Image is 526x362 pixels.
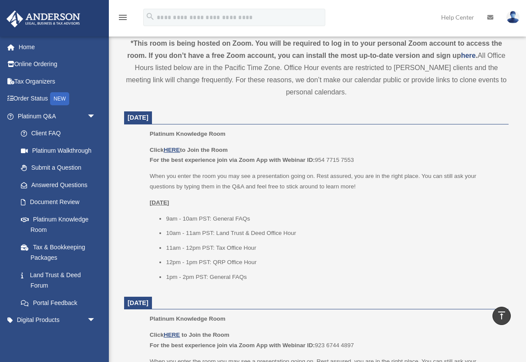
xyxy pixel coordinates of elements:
[145,12,155,21] i: search
[150,145,502,165] p: 954 7715 7553
[6,73,109,90] a: Tax Organizers
[182,332,229,338] b: to Join the Room
[506,11,519,23] img: User Pic
[12,266,109,294] a: Land Trust & Deed Forum
[118,12,128,23] i: menu
[6,90,109,108] a: Order StatusNEW
[128,114,148,121] span: [DATE]
[12,194,109,211] a: Document Review
[6,38,109,56] a: Home
[166,243,502,253] li: 11am - 12pm PST: Tax Office Hour
[124,37,509,98] div: All Office Hours listed below are in the Pacific Time Zone. Office Hour events are restricted to ...
[164,147,180,153] a: HERE
[12,159,109,177] a: Submit a Question
[166,272,502,282] li: 1pm - 2pm PST: General FAQs
[150,330,502,350] p: 923 6744 4897
[475,52,477,59] strong: .
[6,56,109,73] a: Online Ordering
[12,211,105,238] a: Platinum Knowledge Room
[12,142,109,159] a: Platinum Walkthrough
[150,315,226,322] span: Platinum Knowledge Room
[12,176,109,194] a: Answered Questions
[118,15,128,23] a: menu
[150,199,169,206] u: [DATE]
[164,332,180,338] a: HERE
[6,107,109,125] a: Platinum Q&Aarrow_drop_down
[87,312,105,329] span: arrow_drop_down
[166,257,502,268] li: 12pm - 1pm PST: QRP Office Hour
[50,92,69,105] div: NEW
[150,157,315,163] b: For the best experience join via Zoom App with Webinar ID:
[150,131,226,137] span: Platinum Knowledge Room
[150,332,182,338] b: Click
[87,328,105,346] span: arrow_drop_down
[87,107,105,125] span: arrow_drop_down
[6,312,109,329] a: Digital Productsarrow_drop_down
[128,299,148,306] span: [DATE]
[150,342,315,349] b: For the best experience join via Zoom App with Webinar ID:
[4,10,83,27] img: Anderson Advisors Platinum Portal
[461,52,476,59] a: here
[150,147,228,153] b: Click to Join the Room
[166,214,502,224] li: 9am - 10am PST: General FAQs
[6,328,109,346] a: My Entitiesarrow_drop_down
[127,40,502,59] strong: *This room is being hosted on Zoom. You will be required to log in to your personal Zoom account ...
[12,125,109,142] a: Client FAQ
[166,228,502,238] li: 10am - 11am PST: Land Trust & Deed Office Hour
[12,294,109,312] a: Portal Feedback
[12,238,109,266] a: Tax & Bookkeeping Packages
[492,307,511,325] a: vertical_align_top
[496,310,507,321] i: vertical_align_top
[150,171,502,191] p: When you enter the room you may see a presentation going on. Rest assured, you are in the right p...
